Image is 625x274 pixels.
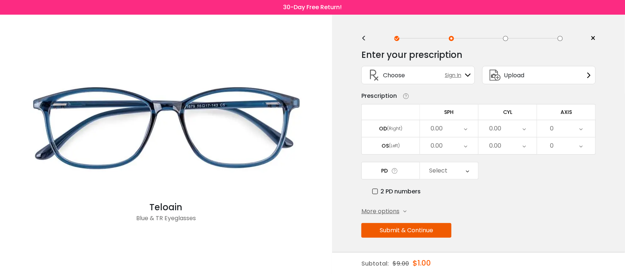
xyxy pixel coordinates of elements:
[20,54,313,201] img: Blue Teloain - TR Eyeglasses
[361,36,372,41] div: <
[361,162,420,179] td: PD
[431,138,443,153] div: 0.00
[413,252,431,274] div: $1.00
[429,163,447,178] div: Select
[361,223,451,238] button: Submit & Continue
[550,138,554,153] div: 0
[383,71,405,80] span: Choose
[361,92,397,100] div: Prescription
[420,104,479,120] td: SPH
[479,104,537,120] td: CYL
[389,142,400,149] div: (Left)
[590,33,596,44] span: ×
[20,201,313,214] div: Teloain
[361,48,462,62] div: Enter your prescription
[445,71,465,79] span: Sign In
[379,125,387,132] div: OD
[387,125,402,132] div: (Right)
[361,207,399,216] span: More options
[585,33,596,44] a: ×
[20,214,313,229] div: Blue & TR Eyeglasses
[537,104,596,120] td: AXIS
[372,187,421,196] label: 2 PD numbers
[382,142,389,149] div: OS
[504,71,524,80] span: Upload
[489,138,501,153] div: 0.00
[550,121,554,136] div: 0
[489,121,501,136] div: 0.00
[431,121,443,136] div: 0.00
